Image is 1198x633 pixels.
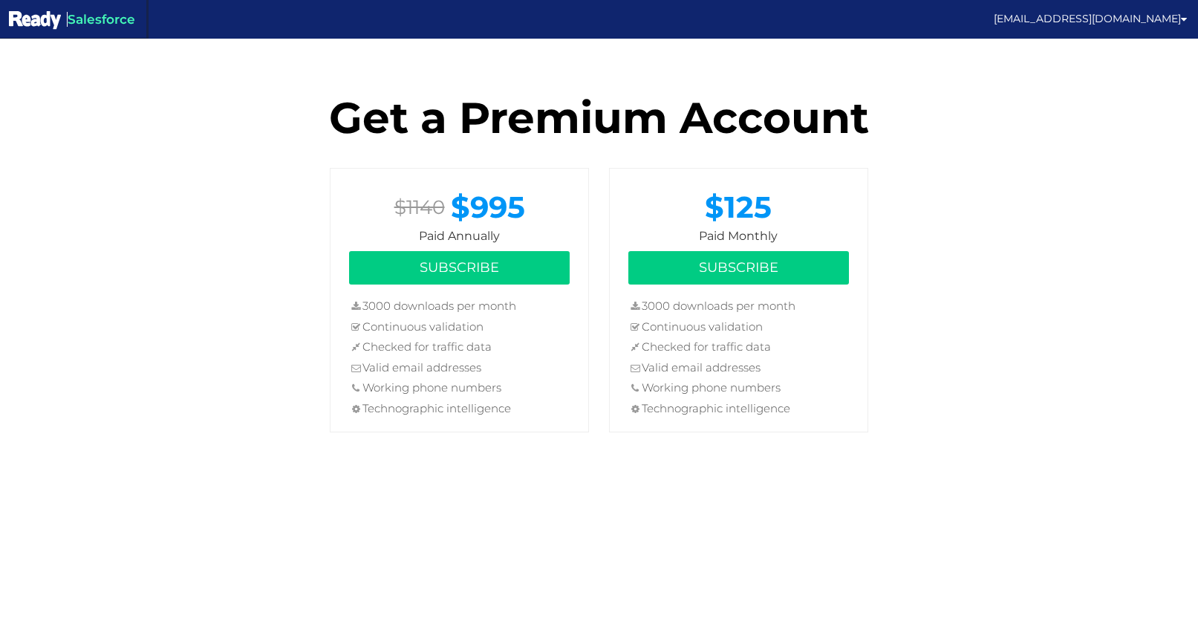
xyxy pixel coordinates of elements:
[349,251,570,285] button: Subscribe
[628,400,849,421] li: Technographic intelligence
[628,298,849,318] li: 3000 downloads per month
[176,94,1023,142] h1: Get a Premium Account
[628,228,849,245] span: Paid Monthly
[628,319,849,339] li: Continuous validation
[628,339,849,359] li: Checked for traffic data
[67,12,135,27] span: Salesforce
[628,180,849,228] div: $125
[994,7,1187,30] a: [EMAIL_ADDRESS][DOMAIN_NAME]
[451,180,525,228] div: $995
[349,298,570,318] li: 3000 downloads per month
[349,339,570,359] li: Checked for traffic data
[349,400,570,421] li: Technographic intelligence
[349,380,570,400] li: Working phone numbers
[394,194,445,221] div: $1140
[349,228,570,245] span: Paid Annually
[628,380,849,400] li: Working phone numbers
[349,360,570,380] li: Valid email addresses
[349,319,570,339] li: Continuous validation
[9,9,61,32] img: Salesforce Ready
[628,360,849,380] li: Valid email addresses
[628,251,849,285] button: Subscribe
